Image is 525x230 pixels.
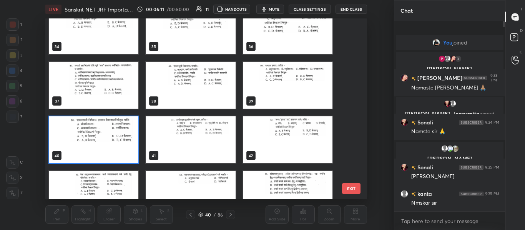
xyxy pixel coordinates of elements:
[6,95,22,108] div: 6
[488,73,499,83] div: 9:33 PM
[449,55,456,63] img: cbaba5c0531142a8b3bc06e2876b9b3a.jpg
[411,128,499,136] div: Namste sir 🙏
[452,40,467,46] span: joined
[6,80,22,92] div: 5
[49,62,138,109] img: 1756569220ODW3D1.pdf
[400,164,408,171] img: d1e9eeb8e68043e2a90b1661cf24659f.jpg
[446,145,454,152] img: 3
[432,39,440,46] img: 31d6202e24874d09b4432fa15980d6ab.jpg
[411,84,499,92] div: Namaste [PERSON_NAME] 🙏🏽
[7,49,22,61] div: 3
[394,33,505,212] div: grid
[65,6,134,13] h4: Sanskrit NET JRF Important Question [DATE]
[204,212,212,217] div: 40
[401,156,499,168] p: [PERSON_NAME][MEDICAL_DATA]
[146,116,235,163] img: 1756569220ODW3D1.pdf
[206,7,209,11] div: 11
[6,65,22,77] div: 4
[520,49,523,55] p: G
[7,34,22,46] div: 2
[269,7,279,12] span: mute
[49,7,138,54] img: 1756569220ODW3D1.pdf
[411,121,416,125] img: no-rating-badge.077c3623.svg
[218,211,223,218] div: 86
[416,163,433,171] h6: Sonali
[243,7,332,54] img: 1756569220ODW3D1.pdf
[214,212,216,217] div: /
[411,173,499,180] div: [PERSON_NAME]
[411,76,416,81] img: no-rating-badge.077c3623.svg
[213,5,250,14] button: HANDOUTS
[400,119,408,126] img: d1e9eeb8e68043e2a90b1661cf24659f.jpg
[485,165,499,170] div: 9:35 PM
[146,62,235,109] img: 1756569220ODW3D1.pdf
[411,192,416,196] img: no-rating-badge.077c3623.svg
[443,55,451,63] img: default.png
[7,111,22,123] div: 7
[454,55,462,63] div: 3
[243,62,332,109] img: 1756569220ODW3D1.pdf
[146,7,235,54] img: 1756569220ODW3D1.pdf
[462,76,487,80] img: 4P8fHbbgJtejmAAAAAElFTkSuQmCC
[440,145,448,152] img: default.png
[520,6,523,12] p: T
[336,5,367,14] button: End Class
[459,192,483,196] img: 4P8fHbbgJtejmAAAAAElFTkSuQmCC
[443,100,451,108] img: d1e9eeb8e68043e2a90b1661cf24659f.jpg
[401,66,499,78] p: [PERSON_NAME], [PERSON_NAME]..., [PERSON_NAME]
[6,172,23,184] div: X
[438,55,445,63] img: 3
[49,171,138,218] img: 1756569220ODW3D1.pdf
[400,74,408,82] img: cbaba5c0531142a8b3bc06e2876b9b3a.jpg
[459,120,483,125] img: 4P8fHbbgJtejmAAAAAElFTkSuQmCC
[256,5,284,14] button: mute
[146,171,235,218] img: 1756569220ODW3D1.pdf
[401,111,499,117] p: [PERSON_NAME], Jogasmita
[416,74,462,82] h6: [PERSON_NAME]
[480,110,495,117] span: joined
[459,165,483,170] img: 4P8fHbbgJtejmAAAAAElFTkSuQmCC
[243,171,332,218] img: 1756569220ODW3D1.pdf
[411,199,499,207] div: Nmskar sir
[45,18,354,199] div: grid
[45,5,61,14] div: LIVE
[443,40,452,46] span: You
[7,187,23,199] div: Z
[485,120,499,125] div: 9:34 PM
[411,165,416,170] img: no-rating-badge.077c3623.svg
[400,190,408,198] img: default.png
[449,100,456,108] img: default.png
[243,116,332,163] img: 1756569220ODW3D1.pdf
[451,145,459,152] img: 3
[6,156,23,169] div: C
[289,5,331,14] button: CLASS SETTINGS
[416,190,432,198] h6: kanta
[520,28,523,33] p: D
[342,183,361,194] button: EXIT
[49,116,138,163] img: 1756569220ODW3D1.pdf
[485,192,499,196] div: 9:35 PM
[394,0,419,21] p: Chat
[7,18,22,31] div: 1
[416,118,433,126] h6: Sonali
